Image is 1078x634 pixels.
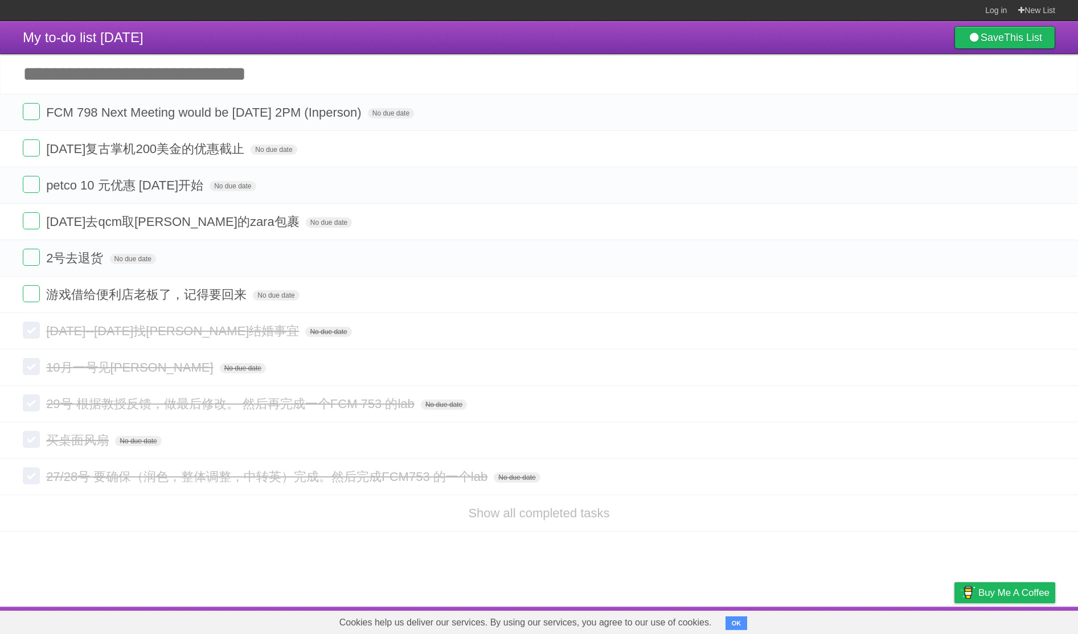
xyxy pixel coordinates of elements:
span: 买桌面风扇 [46,433,112,447]
span: Buy me a coffee [978,583,1050,603]
span: 29号 根据教授反馈，做最后修改。 然后再完成一个FCM 753 的lab [46,397,417,411]
a: Show all completed tasks [468,506,609,520]
label: Done [23,358,40,375]
b: This List [1004,32,1042,43]
span: petco 10 元优惠 [DATE]开始 [46,178,206,192]
a: Terms [901,610,926,631]
span: No due date [110,254,156,264]
span: 10月一号见[PERSON_NAME] [46,360,216,374]
label: Done [23,176,40,193]
span: [DATE]去qcm取[PERSON_NAME]的zara包裹 [46,215,302,229]
label: Done [23,467,40,484]
button: OK [726,616,748,630]
a: Privacy [940,610,969,631]
span: FCM 798 Next Meeting would be [DATE] 2PM (Inperson) [46,105,364,120]
span: No due date [220,363,266,373]
span: [DATE]复古掌机200美金的优惠截止 [46,142,247,156]
span: No due date [251,145,297,155]
span: No due date [210,181,256,191]
a: About [803,610,827,631]
a: Suggest a feature [983,610,1055,631]
span: 游戏借给便利店老板了，记得要回来 [46,287,249,302]
span: No due date [253,290,299,300]
span: 2号去退货 [46,251,106,265]
a: Buy me a coffee [954,582,1055,603]
span: Cookies help us deliver our services. By using our services, you agree to our use of cookies. [328,611,723,634]
span: [DATE]--[DATE]找[PERSON_NAME]结婚事宜 [46,324,302,338]
img: Buy me a coffee [960,583,975,602]
a: Developers [841,610,887,631]
label: Done [23,394,40,411]
span: My to-do list [DATE] [23,30,144,45]
label: Done [23,103,40,120]
a: SaveThis List [954,26,1055,49]
label: Done [23,431,40,448]
label: Done [23,249,40,266]
span: 27/28号 要确保（润色，整体调整，中转英）完成。然后完成FCM753 的一个lab [46,470,490,484]
label: Done [23,139,40,157]
span: No due date [306,217,352,228]
span: No due date [368,108,414,118]
span: No due date [115,436,161,446]
label: Done [23,322,40,339]
span: No due date [494,472,540,483]
span: No due date [421,400,467,410]
label: Done [23,285,40,302]
label: Done [23,212,40,229]
span: No due date [305,327,351,337]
